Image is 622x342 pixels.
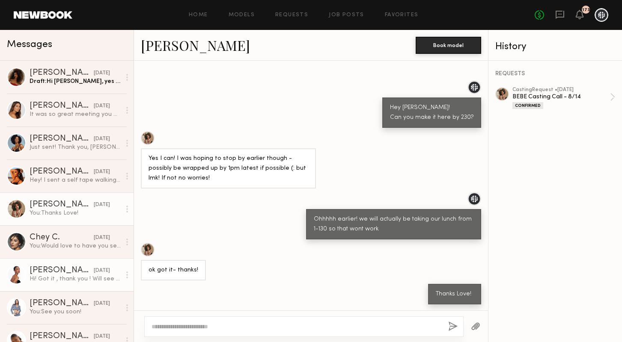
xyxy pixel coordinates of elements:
[30,168,94,176] div: [PERSON_NAME]
[30,242,121,250] div: You: Would love to have you send in a self tape! Please show full body, wearing the casting attir...
[189,12,208,18] a: Home
[512,87,615,109] a: castingRequest •[DATE]BEBE Casting Call - 8/14Confirmed
[30,77,121,85] div: Draft: Hi [PERSON_NAME], yes please do just so we have on hand
[582,8,590,12] div: 173
[436,289,473,299] div: Thanks Love!
[495,71,615,77] div: REQUESTS
[149,154,308,183] div: Yes I can! I was hoping to stop by earlier though - possibly be wrapped up by 1pm latest if possi...
[30,110,121,118] div: It was so great meeting you guys [DATE], thank you so much for having me in for the casting!🙏🏼
[30,332,94,341] div: [PERSON_NAME]
[416,37,481,54] button: Book model
[30,308,121,316] div: You: See you soon!
[275,12,308,18] a: Requests
[94,267,110,275] div: [DATE]
[512,87,610,93] div: casting Request • [DATE]
[30,200,94,209] div: [PERSON_NAME]
[7,40,52,50] span: Messages
[94,201,110,209] div: [DATE]
[30,233,94,242] div: Chey C.
[314,215,473,234] div: Ohhhhh earlier! we will actually be taking our lunch from 1-130 so that wont work
[30,135,94,143] div: [PERSON_NAME]
[94,333,110,341] div: [DATE]
[30,69,94,77] div: [PERSON_NAME]
[229,12,255,18] a: Models
[329,12,364,18] a: Job Posts
[149,265,198,275] div: ok got it- thanks!
[385,12,419,18] a: Favorites
[512,102,543,109] div: Confirmed
[30,275,121,283] div: Hi! Got it , thank you ! Will see you [DATE]
[30,299,94,308] div: [PERSON_NAME]
[30,102,94,110] div: [PERSON_NAME]
[30,143,121,151] div: Just sent! Thank you, [PERSON_NAME]
[30,176,121,184] div: Hey! I sent a self tape walking video. It looks blurry from my end of the email. Let me know if i...
[94,69,110,77] div: [DATE]
[94,135,110,143] div: [DATE]
[30,209,121,217] div: You: Thanks Love!
[94,234,110,242] div: [DATE]
[30,266,94,275] div: [PERSON_NAME]
[495,42,615,52] div: History
[94,300,110,308] div: [DATE]
[416,41,481,48] a: Book model
[390,103,473,123] div: Hey [PERSON_NAME]! Can you make it here by 230?
[141,36,250,54] a: [PERSON_NAME]
[94,168,110,176] div: [DATE]
[94,102,110,110] div: [DATE]
[512,93,610,101] div: BEBE Casting Call - 8/14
